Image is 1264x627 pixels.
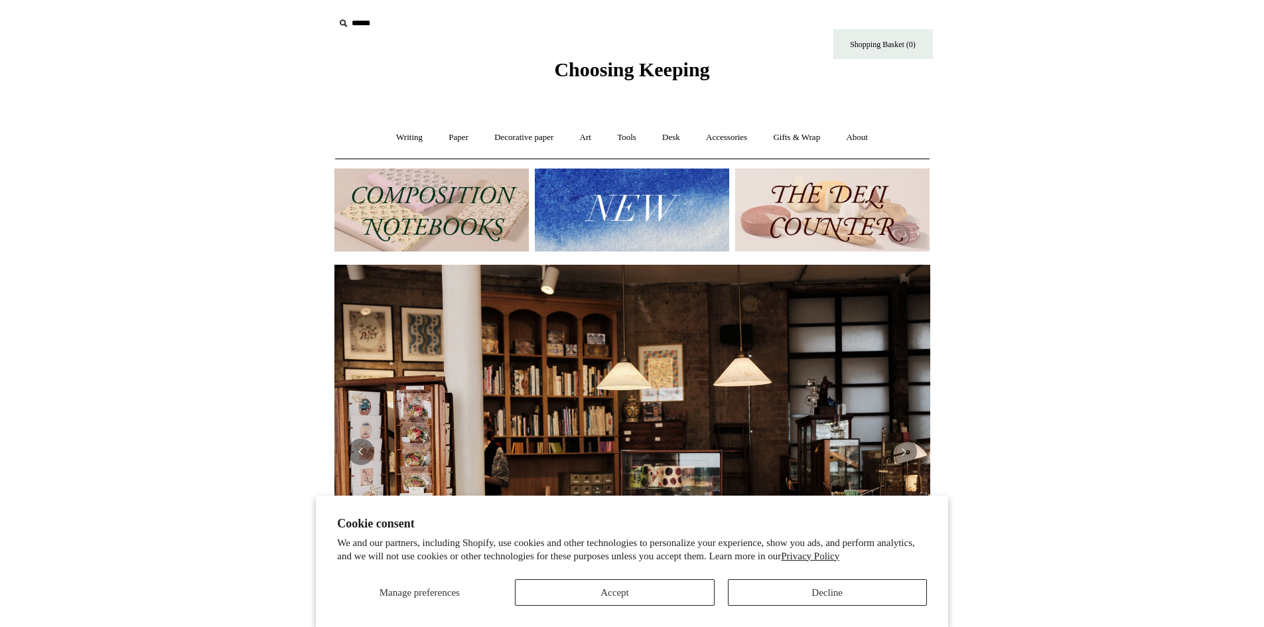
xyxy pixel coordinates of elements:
a: About [834,120,880,155]
a: Paper [437,120,480,155]
button: Decline [728,579,927,606]
a: Choosing Keeping [554,69,709,78]
p: We and our partners, including Shopify, use cookies and other technologies to personalize your ex... [337,537,927,563]
img: 202302 Composition ledgers.jpg__PID:69722ee6-fa44-49dd-a067-31375e5d54ec [334,169,529,251]
img: New.jpg__PID:f73bdf93-380a-4a35-bcfe-7823039498e1 [535,169,729,251]
span: Manage preferences [380,587,460,598]
a: Writing [384,120,435,155]
a: Gifts & Wrap [761,120,832,155]
a: Tools [605,120,648,155]
a: Accessories [694,120,759,155]
a: Shopping Basket (0) [833,29,933,59]
button: Manage preferences [337,579,502,606]
a: Desk [650,120,692,155]
button: Previous [348,439,374,465]
a: Privacy Policy [781,551,839,561]
span: Choosing Keeping [554,58,709,80]
button: Accept [515,579,714,606]
a: Art [568,120,603,155]
img: The Deli Counter [735,169,930,251]
button: Next [890,439,917,465]
a: Decorative paper [482,120,565,155]
h2: Cookie consent [337,517,927,531]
